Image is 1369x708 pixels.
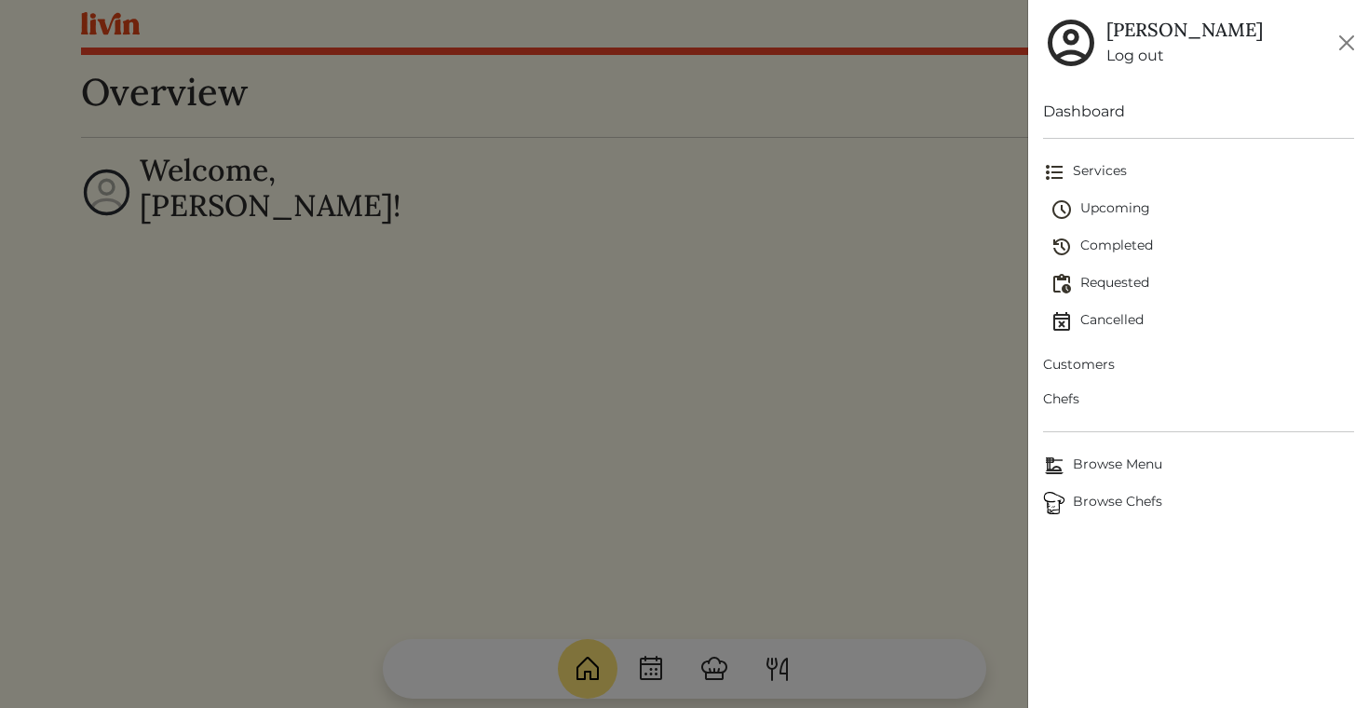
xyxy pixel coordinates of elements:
button: Close [1332,28,1362,58]
span: Chefs [1043,389,1355,409]
a: Browse MenuBrowse Menu [1043,447,1355,484]
a: Requested [1050,265,1355,303]
a: Dashboard [1043,101,1355,123]
a: Completed [1050,228,1355,265]
h5: [PERSON_NAME] [1106,19,1263,41]
a: Customers [1043,347,1355,382]
img: schedule-fa401ccd6b27cf58db24c3bb5584b27dcd8bd24ae666a918e1c6b4ae8c451a22.svg [1050,198,1073,221]
a: ChefsBrowse Chefs [1043,484,1355,522]
a: Cancelled [1050,303,1355,340]
img: Browse Menu [1043,455,1065,477]
img: pending_actions-fd19ce2ea80609cc4d7bbea353f93e2f363e46d0f816104e4e0650fdd7f915cf.svg [1050,273,1073,295]
span: Customers [1043,355,1355,374]
img: user_account-e6e16d2ec92f44fc35f99ef0dc9cddf60790bfa021a6ecb1c896eb5d2907b31c.svg [1043,15,1099,71]
img: history-2b446bceb7e0f53b931186bf4c1776ac458fe31ad3b688388ec82af02103cd45.svg [1050,236,1073,258]
span: Completed [1050,236,1355,258]
a: Log out [1106,45,1263,67]
a: Upcoming [1050,191,1355,228]
span: Services [1043,161,1355,184]
a: Chefs [1043,382,1355,416]
span: Cancelled [1050,310,1355,333]
a: Services [1043,154,1355,191]
span: Upcoming [1050,198,1355,221]
img: event_cancelled-67e280bd0a9e072c26133efab016668ee6d7272ad66fa3c7eb58af48b074a3a4.svg [1050,310,1073,333]
img: format_list_bulleted-ebc7f0161ee23162107b508e562e81cd567eeab2455044221954b09d19068e74.svg [1043,161,1065,184]
span: Browse Chefs [1043,492,1355,514]
img: Browse Chefs [1043,492,1065,514]
span: Requested [1050,273,1355,295]
span: Browse Menu [1043,455,1355,477]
